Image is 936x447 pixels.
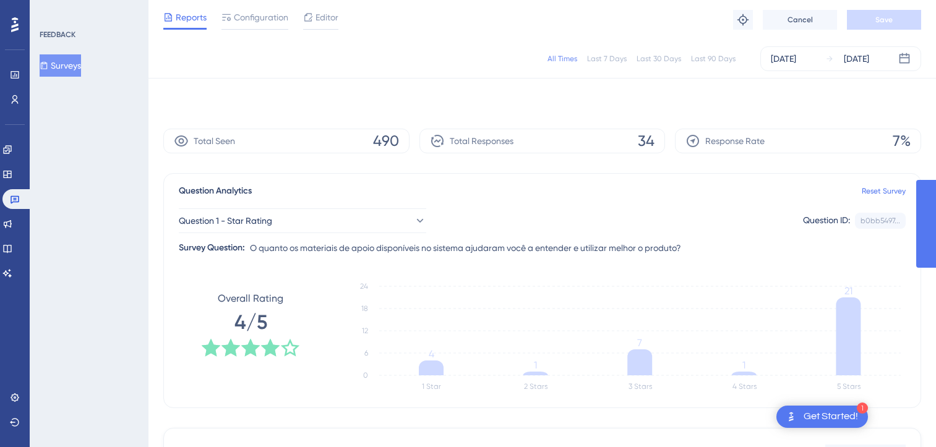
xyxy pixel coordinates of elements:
[857,402,868,414] div: 1
[705,134,765,148] span: Response Rate
[844,51,869,66] div: [DATE]
[360,282,368,291] tspan: 24
[732,382,757,391] text: 4 Stars
[362,326,368,335] tspan: 12
[450,134,513,148] span: Total Responses
[637,337,642,349] tspan: 7
[587,54,627,64] div: Last 7 Days
[316,10,338,25] span: Editor
[804,410,858,424] div: Get Started!
[234,309,267,336] span: 4/5
[837,382,861,391] text: 5 Stars
[893,131,911,151] span: 7%
[776,406,868,428] div: Open Get Started! checklist, remaining modules: 1
[861,216,900,226] div: b0bb5497...
[884,398,921,435] iframe: UserGuiding AI Assistant Launcher
[875,15,893,25] span: Save
[771,51,796,66] div: [DATE]
[194,134,235,148] span: Total Seen
[763,10,837,30] button: Cancel
[422,382,441,391] text: 1 Star
[862,186,906,196] a: Reset Survey
[373,131,399,151] span: 490
[250,241,681,255] span: O quanto os materiais de apoio disponíveis no sistema ajudaram você a entender e utilizar melhor ...
[179,241,245,255] div: Survey Question:
[847,10,921,30] button: Save
[361,304,368,313] tspan: 18
[40,54,81,77] button: Surveys
[364,349,368,357] tspan: 6
[218,291,283,306] span: Overall Rating
[179,213,272,228] span: Question 1 - Star Rating
[784,409,799,424] img: launcher-image-alternative-text
[534,359,537,371] tspan: 1
[788,15,813,25] span: Cancel
[40,30,75,40] div: FEEDBACK
[363,371,368,380] tspan: 0
[524,382,547,391] text: 2 Stars
[637,54,681,64] div: Last 30 Days
[179,184,252,198] span: Question Analytics
[234,10,288,25] span: Configuration
[803,213,850,229] div: Question ID:
[429,348,434,360] tspan: 4
[742,359,745,371] tspan: 1
[179,208,426,233] button: Question 1 - Star Rating
[638,131,655,151] span: 34
[691,54,736,64] div: Last 90 Days
[547,54,577,64] div: All Times
[176,10,207,25] span: Reports
[844,285,852,297] tspan: 21
[629,382,652,391] text: 3 Stars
